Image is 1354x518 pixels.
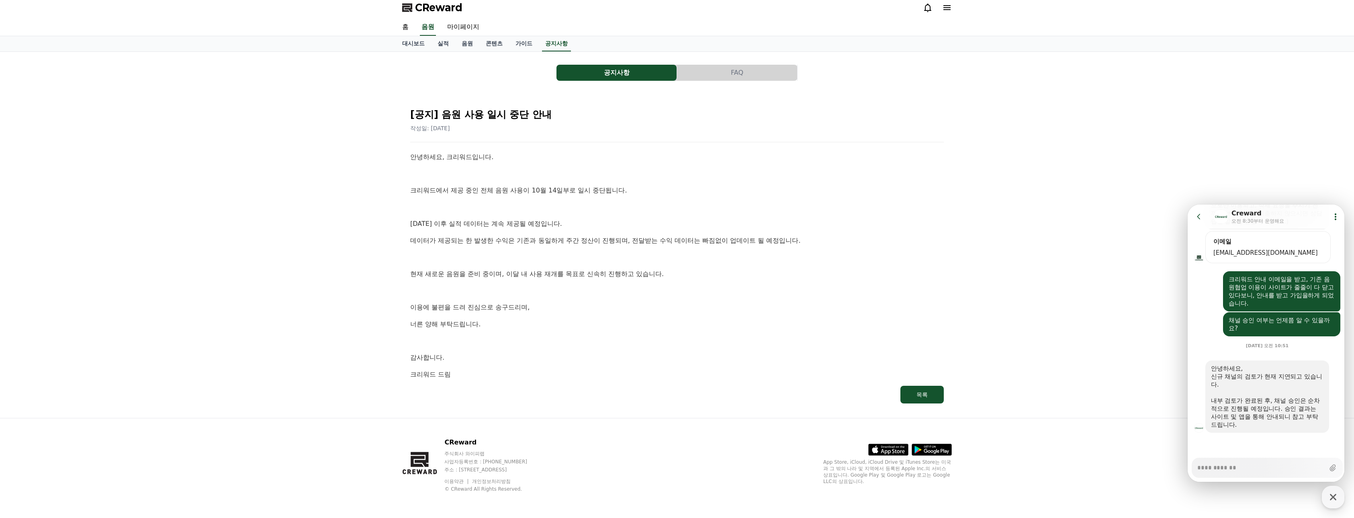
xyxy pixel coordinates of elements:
p: App Store, iCloud, iCloud Drive 및 iTunes Store는 미국과 그 밖의 나라 및 지역에서 등록된 Apple Inc.의 서비스 상표입니다. Goo... [823,459,952,485]
a: 목록 [410,386,944,403]
a: 콘텐츠 [479,36,509,51]
p: 크리워드 드림 [410,369,944,380]
button: 공지사항 [556,65,677,81]
p: 안녕하세요, 크리워드입니다. [410,152,944,162]
span: CReward [415,1,462,14]
a: 실적 [431,36,455,51]
p: 데이터가 제공되는 한 발생한 수익은 기존과 동일하게 주간 정산이 진행되며, 전달받는 수익 데이터는 빠짐없이 업데이트 될 예정입니다. [410,235,944,246]
p: 이용에 불편을 드려 진심으로 송구드리며, [410,302,944,313]
p: [DATE] 이후 실적 데이터는 계속 제공될 예정입니다. [410,219,944,229]
p: 감사합니다. [410,352,944,363]
a: 가이드 [509,36,539,51]
a: CReward [402,1,462,14]
a: 이용약관 [444,479,470,484]
p: 현재 새로운 음원을 준비 중이며, 이달 내 사용 재개를 목표로 신속히 진행하고 있습니다. [410,269,944,279]
a: 음원 [455,36,479,51]
p: 주소 : [STREET_ADDRESS] [444,467,542,473]
button: FAQ [677,65,797,81]
a: 음원 [420,19,436,36]
a: 공지사항 [542,36,571,51]
a: 홈 [396,19,415,36]
p: 너른 양해 부탁드립니다. [410,319,944,330]
a: 마이페이지 [441,19,486,36]
a: 개인정보처리방침 [472,479,511,484]
h2: [공지] 음원 사용 일시 중단 안내 [410,108,944,121]
p: CReward [444,438,542,447]
div: 목록 [916,391,928,399]
button: 목록 [900,386,944,403]
p: 크리워드에서 제공 중인 전체 음원 사용이 10월 14일부로 일시 중단됩니다. [410,185,944,196]
p: 사업자등록번호 : [PHONE_NUMBER] [444,459,542,465]
iframe: Channel chat [1188,205,1344,482]
a: 대시보드 [396,36,431,51]
p: © CReward All Rights Reserved. [444,486,542,492]
span: 작성일: [DATE] [410,125,450,131]
a: 공지사항 [556,65,677,81]
p: 주식회사 와이피랩 [444,450,542,457]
